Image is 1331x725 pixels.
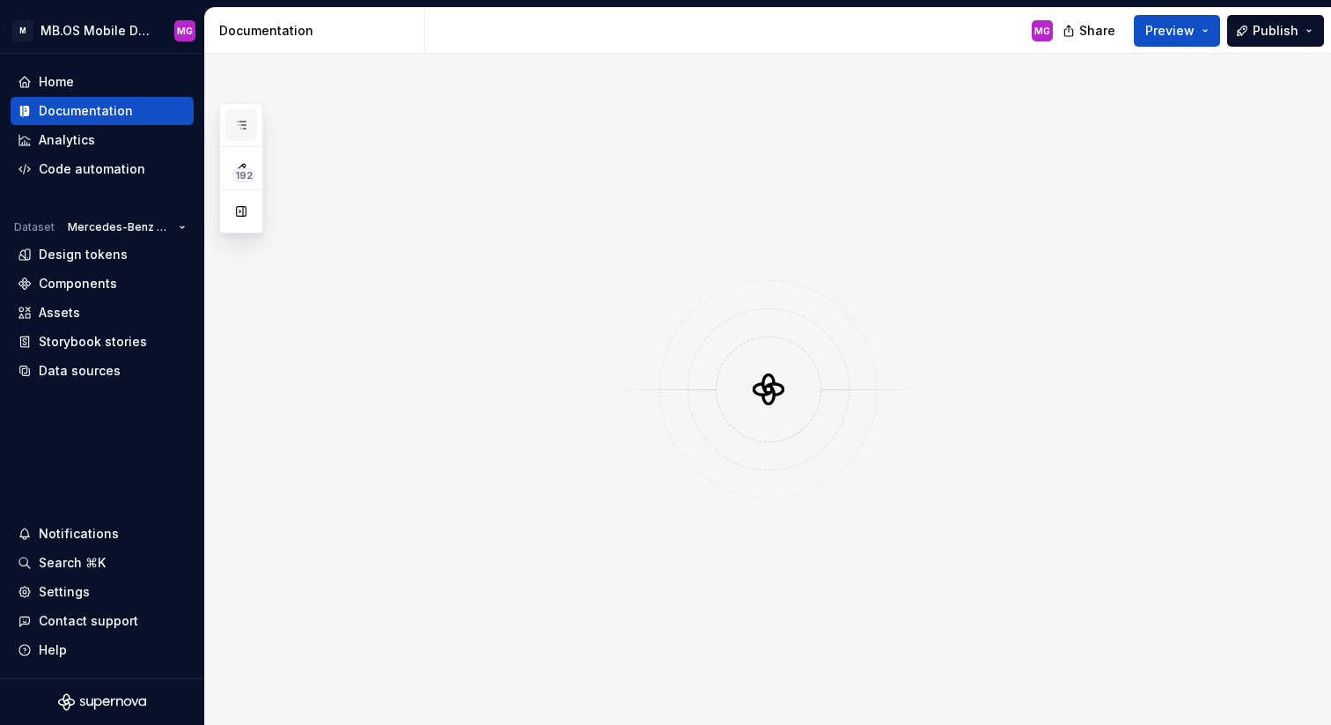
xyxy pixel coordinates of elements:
[39,160,145,178] div: Code automation
[39,246,128,263] div: Design tokens
[232,168,255,182] span: 192
[11,68,194,96] a: Home
[11,549,194,577] button: Search ⌘K
[11,357,194,385] a: Data sources
[11,520,194,548] button: Notifications
[39,304,80,322] div: Assets
[40,22,153,40] div: MB.OS Mobile Design System
[177,24,193,38] div: MG
[1145,22,1195,40] span: Preview
[60,215,194,240] button: Mercedes-Benz 2.0
[1034,24,1050,38] div: MG
[4,11,201,49] button: MMB.OS Mobile Design SystemMG
[39,102,133,120] div: Documentation
[1054,15,1127,47] button: Share
[39,275,117,292] div: Components
[11,636,194,664] button: Help
[39,525,119,543] div: Notifications
[39,641,67,659] div: Help
[11,126,194,154] a: Analytics
[39,333,147,351] div: Storybook stories
[58,693,146,711] svg: Supernova Logo
[39,73,74,91] div: Home
[11,155,194,183] a: Code automation
[11,578,194,606] a: Settings
[1134,15,1220,47] button: Preview
[11,607,194,635] button: Contact support
[11,97,194,125] a: Documentation
[39,362,121,380] div: Data sources
[11,270,194,298] a: Components
[12,20,33,41] div: M
[11,299,194,327] a: Assets
[39,554,106,572] div: Search ⌘K
[39,612,138,630] div: Contact support
[68,220,172,234] span: Mercedes-Benz 2.0
[11,328,194,356] a: Storybook stories
[1253,22,1298,40] span: Publish
[39,583,90,601] div: Settings
[219,22,417,40] div: Documentation
[14,220,55,234] div: Dataset
[39,131,95,149] div: Analytics
[11,240,194,269] a: Design tokens
[1079,22,1115,40] span: Share
[1227,15,1324,47] button: Publish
